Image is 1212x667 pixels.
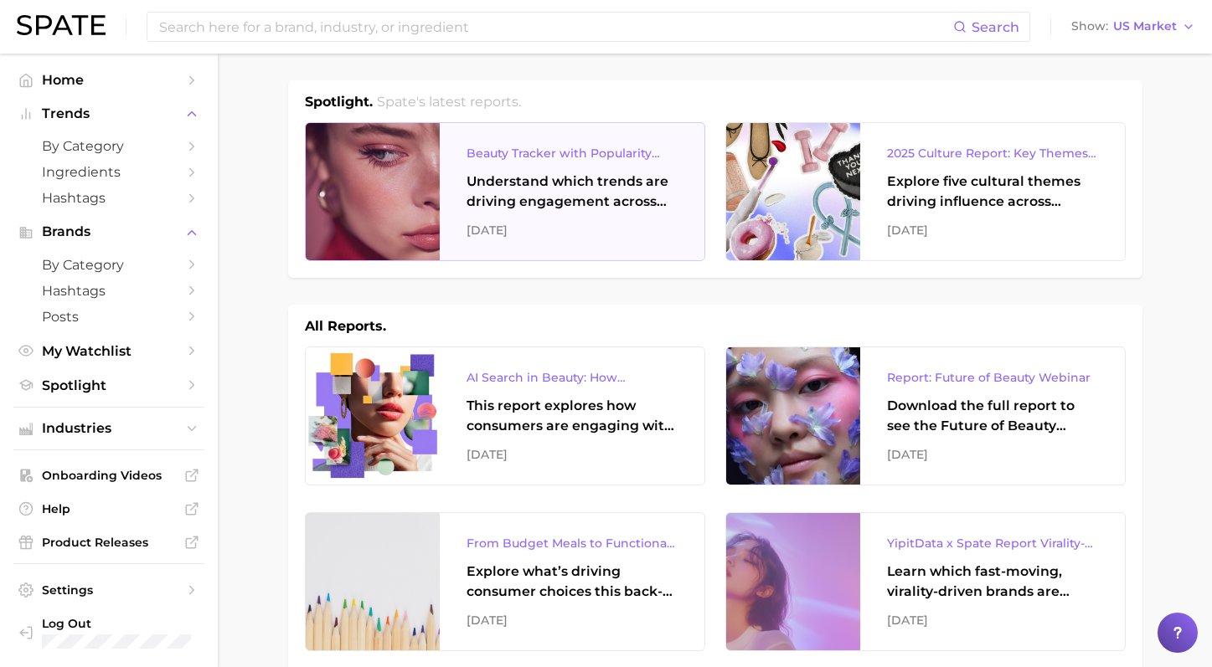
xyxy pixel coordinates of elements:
a: Hashtags [13,185,204,211]
span: Industries [42,421,176,436]
span: US Market [1113,22,1177,31]
a: Product Releases [13,530,204,555]
a: Log out. Currently logged in with e-mail hello@baibiosciences.com. [13,611,204,654]
button: ShowUS Market [1067,16,1199,38]
button: Trends [13,101,204,126]
a: My Watchlist [13,338,204,364]
a: Hashtags [13,278,204,304]
a: by Category [13,133,204,159]
img: SPATE [17,15,106,35]
a: Onboarding Videos [13,463,204,488]
span: by Category [42,138,176,154]
span: Ingredients [42,164,176,180]
button: Industries [13,416,204,441]
div: YipitData x Spate Report Virality-Driven Brands Are Taking a Slice of the Beauty Pie [887,533,1098,553]
span: by Category [42,257,176,273]
span: Brands [42,224,176,239]
span: Search [972,19,1019,35]
h2: Spate's latest reports. [377,92,521,112]
span: Posts [42,309,176,325]
a: Home [13,67,204,93]
div: Explore what’s driving consumer choices this back-to-school season From budget-friendly meals to ... [467,562,678,602]
div: Report: Future of Beauty Webinar [887,367,1098,387]
div: Understand which trends are driving engagement across platforms in the skin, hair, makeup, and fr... [467,172,678,212]
a: Settings [13,577,204,603]
div: [DATE] [887,220,1098,240]
div: 2025 Culture Report: Key Themes That Are Shaping Consumer Demand [887,143,1098,163]
div: Beauty Tracker with Popularity Index [467,143,678,163]
h1: Spotlight. [305,92,373,112]
span: Trends [42,106,176,121]
span: Help [42,501,176,516]
span: Product Releases [42,535,176,550]
span: Onboarding Videos [42,468,176,483]
div: [DATE] [887,610,1098,630]
div: AI Search in Beauty: How Consumers Are Using ChatGPT vs. Google Search [467,367,678,387]
span: Settings [42,582,176,598]
h1: All Reports. [305,316,386,336]
span: Hashtags [42,283,176,299]
a: From Budget Meals to Functional Snacks: Food & Beverage Trends Shaping Consumer Behavior This Sch... [305,512,705,651]
div: [DATE] [467,444,678,464]
div: [DATE] [887,444,1098,464]
div: From Budget Meals to Functional Snacks: Food & Beverage Trends Shaping Consumer Behavior This Sch... [467,533,678,553]
button: Brands [13,219,204,244]
input: Search here for a brand, industry, or ingredient [157,13,953,41]
a: Posts [13,304,204,330]
a: Beauty Tracker with Popularity IndexUnderstand which trends are driving engagement across platfor... [305,122,705,261]
span: Show [1071,22,1108,31]
div: Learn which fast-moving, virality-driven brands are leading the pack, the risks of viral growth, ... [887,562,1098,602]
a: 2025 Culture Report: Key Themes That Are Shaping Consumer DemandExplore five cultural themes driv... [725,122,1126,261]
div: [DATE] [467,610,678,630]
a: Help [13,496,204,521]
span: Log Out [42,616,198,631]
a: Ingredients [13,159,204,185]
a: Report: Future of Beauty WebinarDownload the full report to see the Future of Beauty trends we un... [725,346,1126,485]
div: Explore five cultural themes driving influence across beauty, food, and pop culture. [887,172,1098,212]
span: My Watchlist [42,343,176,359]
div: [DATE] [467,220,678,240]
a: AI Search in Beauty: How Consumers Are Using ChatGPT vs. Google SearchThis report explores how co... [305,346,705,485]
div: Download the full report to see the Future of Beauty trends we unpacked during the webinar. [887,396,1098,436]
div: This report explores how consumers are engaging with AI-powered search tools — and what it means ... [467,396,678,436]
span: Hashtags [42,190,176,206]
a: Spotlight [13,372,204,398]
a: YipitData x Spate Report Virality-Driven Brands Are Taking a Slice of the Beauty PieLearn which f... [725,512,1126,651]
a: by Category [13,252,204,278]
span: Home [42,72,176,88]
span: Spotlight [42,377,176,393]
